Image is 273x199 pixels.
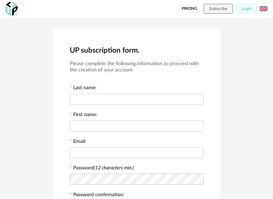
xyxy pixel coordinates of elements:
h2: UP subscription form. [70,46,204,55]
img: OXP [6,2,18,16]
h3: Please complete the following information to proceed with the creation of your account [70,61,204,74]
a: Pricing [182,4,197,14]
label: Password confirmation: [70,192,124,199]
button: Subscribe [204,4,233,14]
label: Last name: [70,85,97,92]
img: us [260,5,267,13]
span: Login [241,7,251,11]
label: First name: [70,112,97,118]
button: Login [236,4,257,14]
span: Subscribe [209,7,227,11]
i: (12 characters min.) [94,166,134,170]
label: Email: [70,139,86,145]
label: Password [73,166,134,170]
